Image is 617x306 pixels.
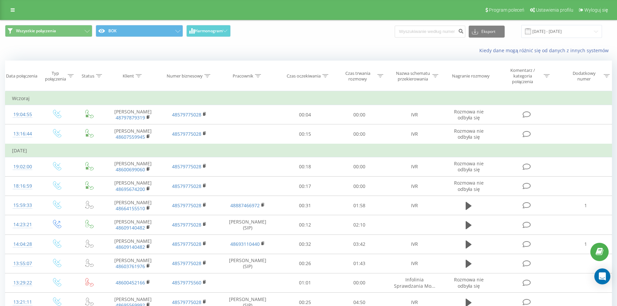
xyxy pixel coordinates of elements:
[172,279,201,286] a: 48579775560
[217,215,278,234] td: [PERSON_NAME] (SIP)
[233,73,253,79] div: Pracownik
[386,254,443,273] td: IVR
[230,202,260,209] a: 48887466972
[454,180,484,192] span: Rozmowa nie odbyła się
[332,254,386,273] td: 01:43
[5,92,612,105] td: Wczoraj
[332,273,386,292] td: 00:00
[96,25,183,37] button: BOK
[172,260,201,266] a: 48579775028
[566,71,602,82] div: Dodatkowy numer
[172,241,201,247] a: 48579775028
[386,234,443,254] td: IVR
[560,234,612,254] td: 1
[395,26,465,38] input: Wyszukiwanie według numeru
[172,299,201,305] a: 48579775028
[503,68,542,84] div: Komentarz / kategoria połączenia
[332,105,386,124] td: 00:00
[12,108,33,121] div: 19:04:55
[6,73,37,79] div: Data połączenia
[332,157,386,176] td: 00:00
[454,160,484,173] span: Rozmowa nie odbyła się
[217,254,278,273] td: [PERSON_NAME] (SIP)
[386,177,443,196] td: IVR
[332,234,386,254] td: 03:42
[489,7,524,13] span: Program poleceń
[105,177,161,196] td: [PERSON_NAME]
[167,73,203,79] div: Numer biznesowy
[186,25,231,37] button: Harmonogram
[454,108,484,121] span: Rozmowa nie odbyła się
[386,124,443,144] td: IVR
[105,196,161,215] td: [PERSON_NAME]
[584,7,608,13] span: Wyloguj się
[386,196,443,215] td: IVR
[594,268,610,284] div: Open Intercom Messenger
[172,202,201,209] a: 48579775028
[105,215,161,234] td: [PERSON_NAME]
[12,257,33,270] div: 13:55:07
[278,215,332,234] td: 00:12
[278,157,332,176] td: 00:18
[278,196,332,215] td: 00:31
[278,124,332,144] td: 00:15
[278,177,332,196] td: 00:17
[172,163,201,170] a: 48579775028
[172,183,201,189] a: 48579775028
[45,71,66,82] div: Typ połączenia
[278,254,332,273] td: 00:26
[479,47,612,54] a: Kiedy dane mogą różnić się od danych z innych systemów
[454,128,484,140] span: Rozmowa nie odbyła się
[230,241,260,247] a: 48693110440
[394,276,435,289] span: Infolinia Sprawdzania Mo...
[287,73,321,79] div: Czas oczekiwania
[12,160,33,173] div: 19:02:00
[5,144,612,157] td: [DATE]
[116,186,145,192] a: 48695674200
[12,199,33,212] div: 15:59:33
[116,263,145,269] a: 48603761976
[116,244,145,250] a: 48609140482
[332,124,386,144] td: 00:00
[172,222,201,228] a: 48579775028
[278,105,332,124] td: 00:04
[195,29,223,33] span: Harmonogram
[278,273,332,292] td: 01:01
[386,105,443,124] td: IVR
[116,166,145,173] a: 48600699060
[12,127,33,140] div: 13:16:44
[340,71,376,82] div: Czas trwania rozmowy
[332,177,386,196] td: 00:00
[452,73,490,79] div: Nagranie rozmowy
[116,134,145,140] a: 48607559945
[105,234,161,254] td: [PERSON_NAME]
[105,254,161,273] td: [PERSON_NAME]
[12,180,33,193] div: 18:16:59
[116,114,145,121] a: 48797879319
[560,196,612,215] td: 1
[332,196,386,215] td: 01:58
[332,215,386,234] td: 02:10
[12,238,33,251] div: 14:04:28
[105,124,161,144] td: [PERSON_NAME]
[16,28,56,34] span: Wszystkie połączenia
[454,276,484,289] span: Rozmowa nie odbyła się
[395,71,431,82] div: Nazwa schematu przekierowania
[105,105,161,124] td: [PERSON_NAME]
[12,276,33,289] div: 13:29:22
[105,157,161,176] td: [PERSON_NAME]
[82,73,94,79] div: Status
[172,131,201,137] a: 48579775028
[536,7,573,13] span: Ustawienia profilu
[5,25,92,37] button: Wszystkie połączenia
[123,73,134,79] div: Klient
[278,234,332,254] td: 00:32
[12,218,33,231] div: 14:23:21
[116,205,145,212] a: 48664155510
[116,225,145,231] a: 48609140482
[116,279,145,286] a: 48600452166
[469,26,505,38] button: Eksport
[172,111,201,118] a: 48579775028
[386,157,443,176] td: IVR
